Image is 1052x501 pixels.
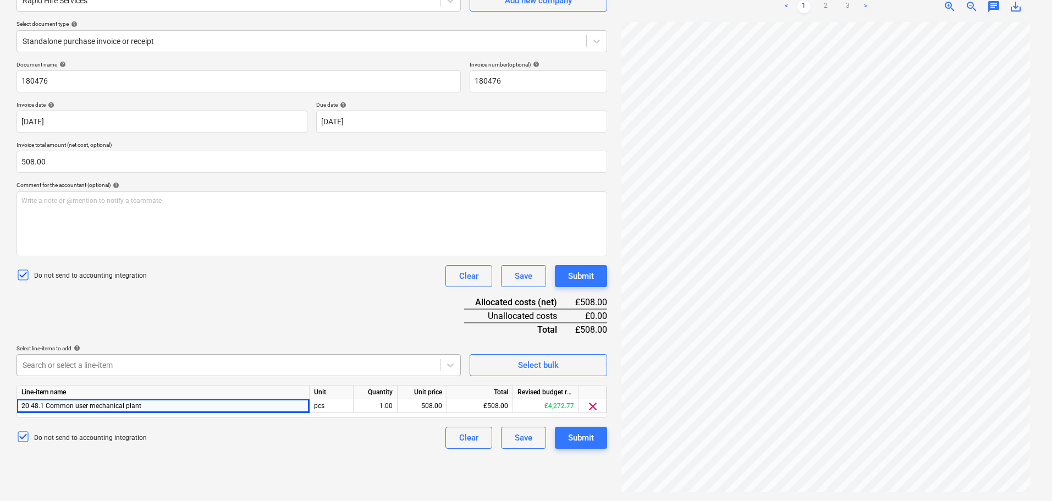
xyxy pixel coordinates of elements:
[21,402,141,410] span: 20.48.1 Common user mechanical plant
[459,269,478,283] div: Clear
[316,101,607,108] div: Due date
[464,323,575,336] div: Total
[470,61,607,68] div: Invoice number (optional)
[16,101,307,108] div: Invoice date
[316,111,607,133] input: Due date not specified
[445,265,492,287] button: Clear
[513,386,579,399] div: Revised budget remaining
[464,296,575,309] div: Allocated costs (net)
[16,345,461,352] div: Select line-items to add
[518,358,559,372] div: Select bulk
[555,265,607,287] button: Submit
[470,354,607,376] button: Select bulk
[997,448,1052,501] iframe: Chat Widget
[445,427,492,449] button: Clear
[515,269,532,283] div: Save
[575,309,607,323] div: £0.00
[16,111,307,133] input: Invoice date not specified
[586,400,599,413] span: clear
[310,399,354,413] div: pcs
[531,61,539,68] span: help
[46,102,54,108] span: help
[575,323,607,336] div: £508.00
[568,431,594,445] div: Submit
[555,427,607,449] button: Submit
[34,271,147,280] p: Do not send to accounting integration
[338,102,346,108] span: help
[398,386,447,399] div: Unit price
[16,61,461,68] div: Document name
[358,399,393,413] div: 1.00
[501,427,546,449] button: Save
[515,431,532,445] div: Save
[568,269,594,283] div: Submit
[17,386,310,399] div: Line-item name
[310,386,354,399] div: Unit
[575,296,607,309] div: £508.00
[16,141,607,151] p: Invoice total amount (net cost, optional)
[69,21,78,27] span: help
[16,70,461,92] input: Document name
[464,309,575,323] div: Unallocated costs
[34,433,147,443] p: Do not send to accounting integration
[447,399,513,413] div: £508.00
[71,345,80,351] span: help
[354,386,398,399] div: Quantity
[16,20,607,27] div: Select document type
[57,61,66,68] span: help
[513,399,579,413] div: £4,272.77
[447,386,513,399] div: Total
[16,181,607,189] div: Comment for the accountant (optional)
[459,431,478,445] div: Clear
[402,399,442,413] div: 508.00
[111,182,119,189] span: help
[470,70,607,92] input: Invoice number
[501,265,546,287] button: Save
[16,151,607,173] input: Invoice total amount (net cost, optional)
